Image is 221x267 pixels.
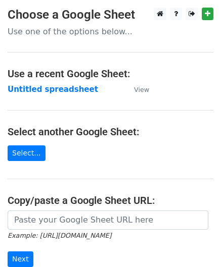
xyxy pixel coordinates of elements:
p: Use one of the options below... [8,26,213,37]
h4: Select another Google Sheet: [8,126,213,138]
h4: Copy/paste a Google Sheet URL: [8,194,213,206]
small: View [134,86,149,93]
a: Select... [8,145,46,161]
small: Example: [URL][DOMAIN_NAME] [8,232,111,239]
a: View [124,85,149,94]
input: Paste your Google Sheet URL here [8,210,208,230]
a: Untitled spreadsheet [8,85,98,94]
h4: Use a recent Google Sheet: [8,68,213,80]
h3: Choose a Google Sheet [8,8,213,22]
input: Next [8,251,33,267]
